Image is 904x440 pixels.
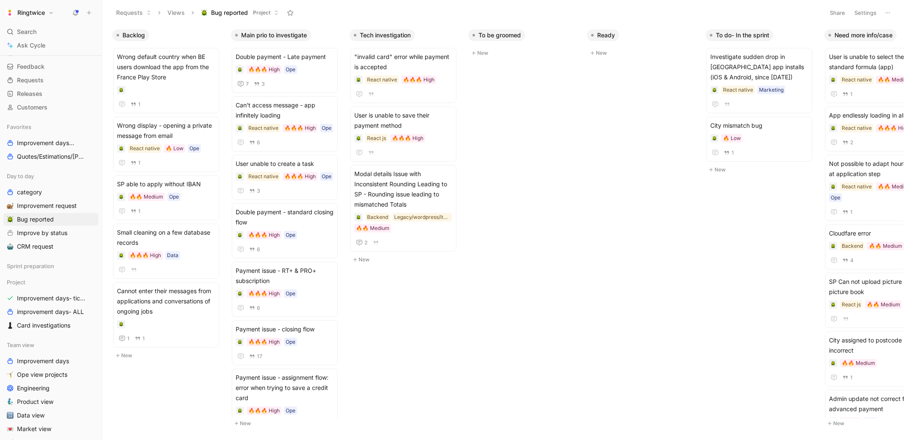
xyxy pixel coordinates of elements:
[286,231,295,239] div: Ope
[869,242,902,250] div: 🔥🔥 Medium
[354,52,453,72] span: "invalid card" error while payment is accepted
[17,152,84,161] span: Quotes/Estimations/[PERSON_NAME]
[112,29,149,41] button: Backlog
[232,320,338,365] a: Payment issue - closing flow🔥🔥🔥 HighOpe17
[710,52,809,82] span: Investigate sudden drop in [GEOGRAPHIC_DATA] app installs (iOS & Android, since [DATE])
[829,76,837,84] div: 🪲
[842,242,863,250] div: Backend
[356,215,361,220] img: 🪲
[850,258,854,263] span: 4
[707,117,812,162] a: City mismatch bug🔥 Low1
[246,81,249,87] span: 7
[232,96,338,151] a: Can't access message - app infinitely loadingReact native🔥🔥🔥 HighOpe6
[119,253,124,258] img: 🪲
[831,302,836,307] img: 🪲
[5,397,15,407] button: 🧞‍♂️
[3,409,98,422] a: 🔢Data view
[113,282,219,348] a: Cannot enter their messages from applications and conversations of ongoing jobs11
[3,7,56,19] button: RingtwiceRingtwice
[5,320,15,331] button: ♟️
[117,121,215,141] span: Wrong display - opening a private message from email
[3,101,98,114] a: Customers
[236,172,244,181] div: 🪲
[122,31,145,39] span: Backlog
[138,209,141,214] span: 1
[7,262,54,270] span: Sprint preparation
[3,292,98,305] a: Improvement days- tickets ready
[113,175,219,220] a: SP able to apply without IBAN🔥🔥 MediumOpe1
[253,8,270,17] span: Project
[6,8,14,17] img: Ringtwice
[7,371,14,378] img: 🤸
[5,424,15,434] button: 💌
[587,29,619,41] button: Ready
[3,137,98,149] a: Improvement daysTeam view
[322,124,331,132] div: Ope
[597,31,615,39] span: Ready
[831,193,840,202] div: Ope
[248,289,280,298] div: 🔥🔥🔥 High
[130,251,161,260] div: 🔥🔥🔥 High
[824,29,897,41] button: Need more info/case
[284,124,316,132] div: 🔥🔥🔥 High
[850,140,853,145] span: 2
[17,425,51,433] span: Market view
[3,423,98,435] a: 💌Market view
[17,202,77,210] span: Improvement request
[113,117,219,172] a: Wrong display - opening a private message from emailReact native🔥 LowOpe1
[850,210,853,215] span: 1
[350,29,415,41] button: Tech investigation
[17,411,45,420] span: Data view
[3,74,98,87] a: Requests
[17,357,69,365] span: Improvement days
[584,25,702,62] div: ReadyNew
[829,242,837,250] div: 🪲
[17,321,70,330] span: Card investigations
[710,134,719,143] div: 🪲
[831,244,836,249] img: 🪲
[3,240,98,253] a: 🤖CRM request
[706,165,818,175] button: New
[17,308,84,316] span: improvement days- ALL
[706,29,773,41] button: To do- In the sprint
[133,334,147,343] button: 1
[119,146,124,151] img: 🪲
[3,150,98,163] a: Quotes/Estimations/[PERSON_NAME]
[117,52,215,82] span: Wrong default country when BE users download the app from the France Play Store
[236,159,334,169] span: User unable to create a task
[7,243,14,250] img: 🤖
[138,102,141,107] span: 1
[364,240,367,245] span: 2
[237,339,242,345] img: 🪲
[850,92,853,97] span: 1
[130,144,160,153] div: React native
[468,48,580,58] button: New
[237,67,242,72] img: 🪲
[248,338,280,346] div: 🔥🔥🔥 High
[394,213,450,221] div: Legacy/wordpress/iterable
[851,7,880,19] button: Settings
[130,193,163,201] div: 🔥🔥 Medium
[236,266,334,286] span: Payment issue - RT+ & PRO+ subscription
[356,77,361,82] img: 🪲
[257,188,260,193] span: 3
[248,231,280,239] div: 🔥🔥🔥 High
[117,86,125,94] div: 🪲
[17,9,45,17] h1: Ringtwice
[232,262,338,317] a: Payment issue - RT+ & PRO+ subscription🔥🔥🔥 HighOpe6
[231,418,343,429] button: New
[201,9,208,16] img: 🪲
[354,110,453,131] span: User is unable to save their payment method
[17,103,47,112] span: Customers
[236,338,244,346] div: 🪲
[236,324,334,334] span: Payment issue - closing flow
[17,76,44,84] span: Requests
[231,29,311,41] button: Main prio to investigate
[3,227,98,239] a: Improve by status
[17,384,50,392] span: Engineering
[360,31,411,39] span: Tech investigation
[759,86,784,94] div: Marketing
[356,136,361,141] img: 🪲
[716,31,769,39] span: To do- In the sprint
[117,144,125,153] div: 🪲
